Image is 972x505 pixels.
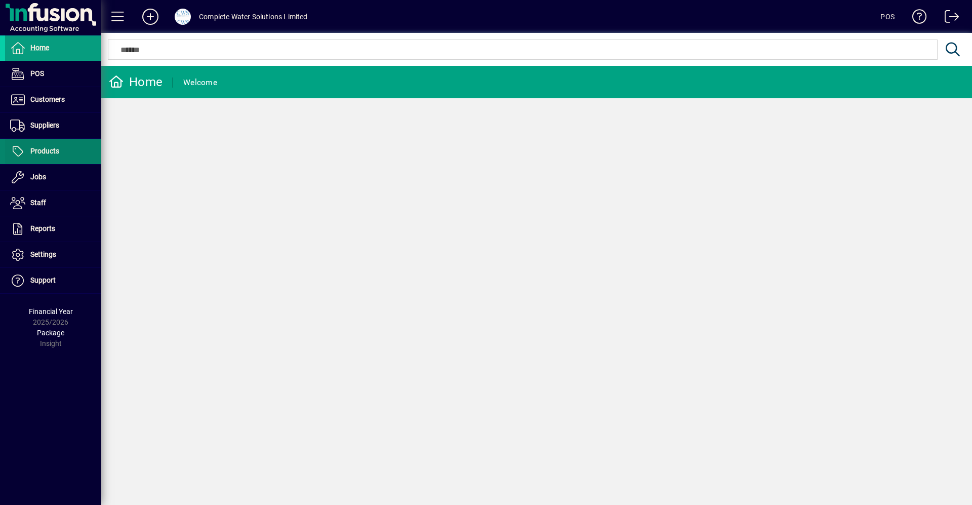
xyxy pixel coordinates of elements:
a: Logout [937,2,959,35]
span: Financial Year [29,307,73,316]
a: Products [5,139,101,164]
a: Knowledge Base [905,2,927,35]
span: Products [30,147,59,155]
span: Suppliers [30,121,59,129]
span: Jobs [30,173,46,181]
a: Staff [5,190,101,216]
span: Package [37,329,64,337]
a: Jobs [5,165,101,190]
div: Complete Water Solutions Limited [199,9,308,25]
a: POS [5,61,101,87]
a: Support [5,268,101,293]
div: Home [109,74,163,90]
a: Reports [5,216,101,242]
span: Home [30,44,49,52]
div: POS [880,9,895,25]
span: Staff [30,199,46,207]
span: POS [30,69,44,77]
span: Customers [30,95,65,103]
span: Support [30,276,56,284]
span: Settings [30,250,56,258]
span: Reports [30,224,55,232]
a: Customers [5,87,101,112]
div: Welcome [183,74,217,91]
a: Suppliers [5,113,101,138]
a: Settings [5,242,101,267]
button: Add [134,8,167,26]
button: Profile [167,8,199,26]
